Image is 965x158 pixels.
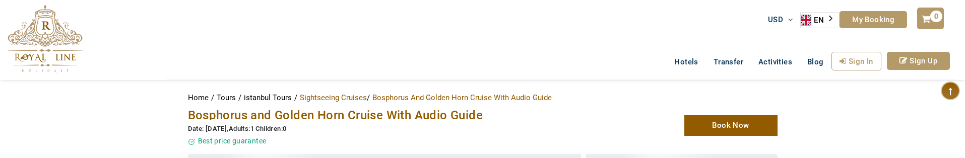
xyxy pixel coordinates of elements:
a: Sign In [831,52,881,70]
a: istanbul Tours [244,93,294,102]
a: Hotels [667,52,705,72]
a: Transfer [706,52,751,72]
li: Bosphorus And Golden Horn Cruise With Audio Guide [372,90,552,105]
a: 0 [917,8,943,29]
a: My Booking [840,11,907,28]
a: Sign Up [887,52,950,70]
span: Blog [807,57,824,66]
a: Activities [751,52,800,72]
span: Date: [DATE] [188,125,227,132]
li: Sightseeing Cruises [300,90,370,105]
a: Tours [217,93,238,102]
a: Home [188,93,211,102]
div: Language [800,12,840,28]
a: Book Now [684,115,778,136]
div: , [188,124,576,134]
span: USD [768,15,783,24]
span: Children:0 [255,125,286,132]
span: 0 [930,11,942,22]
a: Blog [800,52,831,72]
span: Bosphorus and Golden Horn Cruise With Audio Guide [188,108,483,122]
img: The Royal Line Holidays [8,5,83,72]
span: Adults:1 [229,125,254,132]
a: EN [801,13,839,28]
aside: Language selected: English [800,12,840,28]
span: Best price guarantee [198,137,267,145]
